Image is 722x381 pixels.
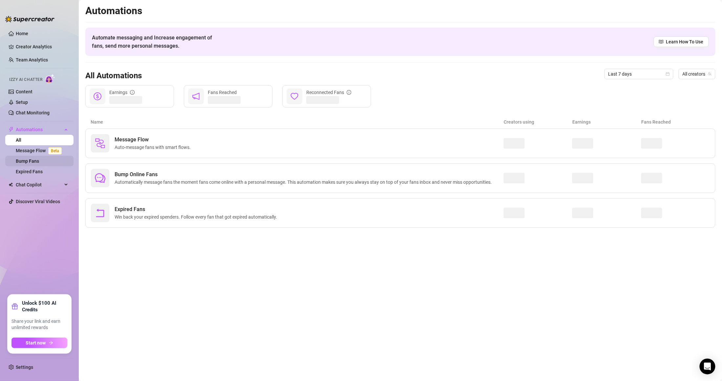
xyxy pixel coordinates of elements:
span: calendar [666,72,670,76]
div: Reconnected Fans [306,89,351,96]
span: Beta [48,147,62,155]
button: Start nowarrow-right [11,338,67,348]
a: Message FlowBeta [16,148,64,153]
a: Team Analytics [16,57,48,62]
article: Name [91,118,504,126]
span: info-circle [347,90,351,95]
span: comment [95,173,105,183]
img: AI Chatter [45,74,55,83]
a: Content [16,89,33,94]
span: All creators [683,69,711,79]
span: Learn How To Use [666,38,704,45]
span: Fans Reached [208,90,237,95]
a: Home [16,31,28,36]
img: svg%3e [95,138,105,149]
a: Chat Monitoring [16,110,50,115]
span: Automate messaging and Increase engagement of fans, send more personal messages. [92,34,218,50]
span: Bump Online Fans [115,171,494,179]
article: Creators using [504,118,573,126]
span: Automations [16,124,62,135]
a: All [16,137,21,143]
span: read [659,39,664,44]
span: arrow-right [49,341,53,345]
span: info-circle [130,90,135,95]
a: Expired Fans [16,169,43,174]
span: team [708,72,712,76]
span: Izzy AI Chatter [9,77,42,83]
span: Auto-message fans with smart flows. [115,144,193,151]
a: Discover Viral Videos [16,199,60,204]
div: Earnings [109,89,135,96]
span: Share your link and earn unlimited rewards [11,318,67,331]
div: Open Intercom Messenger [700,359,715,374]
span: gift [11,303,18,310]
a: Learn How To Use [654,36,709,47]
img: logo-BBDzfeDw.svg [5,16,55,22]
a: Settings [16,365,33,370]
a: Setup [16,100,28,105]
span: Expired Fans [115,205,280,213]
span: rollback [95,208,105,218]
span: Chat Copilot [16,179,62,190]
img: Chat Copilot [9,182,13,187]
span: dollar [94,92,101,100]
a: Creator Analytics [16,41,68,52]
span: notification [192,92,200,100]
span: Start now [26,340,46,345]
span: Message Flow [115,136,193,144]
h3: All Automations [85,71,142,81]
article: Earnings [573,118,642,126]
h2: Automations [85,5,715,17]
a: Bump Fans [16,158,39,164]
span: Last 7 days [608,69,669,79]
strong: Unlock $100 AI Credits [22,300,67,313]
article: Fans Reached [641,118,710,126]
span: Win back your expired spenders. Follow every fan that got expired automatically. [115,213,280,221]
span: Automatically message fans the moment fans come online with a personal message. This automation m... [115,179,494,186]
span: heart [291,92,298,100]
span: thunderbolt [9,127,14,132]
